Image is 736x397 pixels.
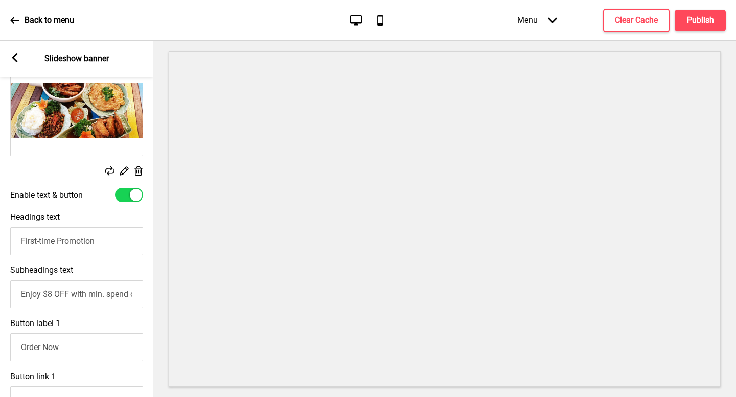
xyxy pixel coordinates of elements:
p: Slideshow banner [44,53,109,64]
div: Menu [507,5,567,35]
h4: Publish [687,15,714,26]
button: Publish [675,10,726,31]
h4: Clear Cache [615,15,658,26]
p: Back to menu [25,15,74,26]
label: Button link 1 [10,371,56,381]
label: Subheadings text [10,265,73,275]
label: Button label 1 [10,318,60,328]
img: Image [11,65,143,156]
a: Back to menu [10,7,74,34]
button: Clear Cache [603,9,670,32]
label: Headings text [10,212,60,222]
label: Enable text & button [10,190,83,200]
